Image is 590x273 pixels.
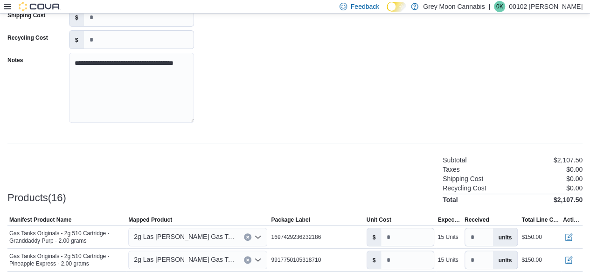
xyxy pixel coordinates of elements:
h4: Total [443,196,458,203]
label: Notes [7,56,23,64]
label: $ [69,8,84,26]
h4: $2,107.50 [554,196,583,203]
button: Clear input [244,233,251,241]
span: 2g Las [PERSON_NAME] Gas Tanks Pineapple Express Cart [134,254,235,265]
div: 15 Units [438,256,458,264]
span: Package Label [271,216,310,224]
span: Total Line Cost [521,216,559,224]
h6: Shipping Cost [443,175,483,182]
span: 0K [496,1,503,12]
div: 00102 Kristian Serna [494,1,505,12]
div: $150.00 [521,233,541,241]
p: $0.00 [566,166,583,173]
p: Grey Moon Cannabis [423,1,485,12]
button: Clear input [244,256,251,264]
span: Manifest Product Name [9,216,71,224]
button: Open list of options [254,256,262,264]
span: Actions [563,216,581,224]
h6: Subtotal [443,156,466,164]
span: Unit Cost [367,216,391,224]
div: $150.00 [521,256,541,264]
p: $0.00 [566,175,583,182]
label: units [493,228,518,246]
p: 00102 [PERSON_NAME] [509,1,583,12]
span: Expected [438,216,461,224]
h6: Taxes [443,166,460,173]
h3: Products(16) [7,192,66,203]
span: Feedback [351,2,379,11]
h6: Recycling Cost [443,184,486,192]
label: $ [367,228,382,246]
span: 9917750105318710 [271,256,321,264]
span: 1697429236232186 [271,233,321,241]
img: Cova [19,2,61,11]
label: $ [69,31,84,49]
span: Mapped Product [128,216,172,224]
label: $ [367,251,382,269]
p: | [488,1,490,12]
span: Gas Tanks Originals - 2g 510 Cartridge - Granddaddy Purp - 2.00 grams [9,230,125,245]
label: Shipping Cost [7,12,45,19]
p: $2,107.50 [554,156,583,164]
label: Recycling Cost [7,34,48,42]
span: Received [465,216,489,224]
span: 2g Las [PERSON_NAME] Gas Tanks Granddaddy Purp Cart [134,231,235,242]
p: $0.00 [566,184,583,192]
label: units [493,251,518,269]
div: 15 Units [438,233,458,241]
span: Gas Tanks Originals - 2g 510 Cartridge - Pineapple Express - 2.00 grams [9,252,125,267]
input: Dark Mode [387,2,406,12]
button: Open list of options [254,233,262,241]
